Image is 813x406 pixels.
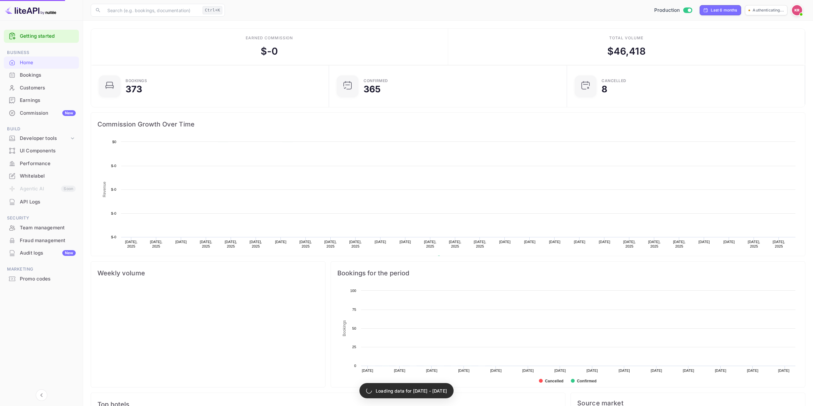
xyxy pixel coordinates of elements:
[4,234,79,247] div: Fraud management
[20,33,76,40] a: Getting started
[375,240,386,244] text: [DATE]
[4,107,79,119] div: CommissionNew
[20,275,76,283] div: Promo codes
[753,7,784,13] p: Authenticating...
[350,289,356,293] text: 100
[607,44,646,58] div: $ 46,418
[4,196,79,208] a: API Logs
[4,133,79,144] div: Developer tools
[792,5,802,15] img: Kobus Roux
[249,240,262,248] text: [DATE], 2025
[4,145,79,157] a: UI Components
[20,97,76,104] div: Earnings
[723,240,735,244] text: [DATE]
[352,345,356,349] text: 25
[352,308,356,311] text: 75
[175,240,187,244] text: [DATE]
[4,69,79,81] a: Bookings
[126,85,142,94] div: 373
[97,268,319,278] span: Weekly volume
[342,320,347,336] text: Bookings
[602,85,607,94] div: 8
[4,82,79,94] a: Customers
[426,369,438,372] text: [DATE]
[20,147,76,155] div: UI Components
[261,44,278,58] div: $ -0
[609,35,643,41] div: Total volume
[458,369,470,372] text: [DATE]
[20,172,76,180] div: Whitelabel
[577,379,596,383] text: Confirmed
[587,369,598,372] text: [DATE]
[449,240,461,248] text: [DATE], 2025
[545,379,564,383] text: Cancelled
[20,110,76,117] div: Commission
[773,240,785,248] text: [DATE], 2025
[112,140,116,144] text: $0
[715,369,726,372] text: [DATE]
[4,222,79,234] a: Team management
[349,240,362,248] text: [DATE], 2025
[623,240,636,248] text: [DATE], 2025
[474,240,486,248] text: [DATE], 2025
[4,107,79,119] a: CommissionNew
[549,240,561,244] text: [DATE]
[5,5,56,15] img: LiteAPI logo
[299,240,312,248] text: [DATE], 2025
[364,79,388,83] div: Confirmed
[102,181,107,197] text: Revenue
[97,119,799,129] span: Commission Growth Over Time
[618,369,630,372] text: [DATE]
[203,6,222,14] div: Ctrl+K
[748,240,760,248] text: [DATE], 2025
[20,135,69,142] div: Developer tools
[4,30,79,43] div: Getting started
[62,110,76,116] div: New
[599,240,610,244] text: [DATE]
[4,247,79,259] div: Audit logsNew
[4,273,79,285] a: Promo codes
[490,369,502,372] text: [DATE]
[602,79,626,83] div: CANCELLED
[4,157,79,169] a: Performance
[36,389,47,401] button: Collapse navigation
[651,369,662,372] text: [DATE]
[698,240,710,244] text: [DATE]
[4,266,79,273] span: Marketing
[711,7,737,13] div: Last 6 months
[352,326,356,330] text: 50
[111,235,116,239] text: $-0
[126,79,147,83] div: Bookings
[20,249,76,257] div: Audit logs
[555,369,566,372] text: [DATE]
[4,170,79,182] a: Whitelabel
[652,7,695,14] div: Switch to Sandbox mode
[648,240,661,248] text: [DATE], 2025
[20,84,76,92] div: Customers
[324,240,337,248] text: [DATE], 2025
[4,94,79,107] div: Earnings
[200,240,212,248] text: [DATE], 2025
[522,369,534,372] text: [DATE]
[125,240,138,248] text: [DATE], 2025
[111,164,116,168] text: $-0
[104,4,200,17] input: Search (e.g. bookings, documentation)
[62,250,76,256] div: New
[4,57,79,69] div: Home
[364,85,380,94] div: 365
[443,256,459,260] text: Revenue
[20,237,76,244] div: Fraud management
[354,364,356,368] text: 0
[111,188,116,191] text: $-0
[20,59,76,66] div: Home
[4,94,79,106] a: Earnings
[4,49,79,56] span: Business
[20,160,76,167] div: Performance
[683,369,694,372] text: [DATE]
